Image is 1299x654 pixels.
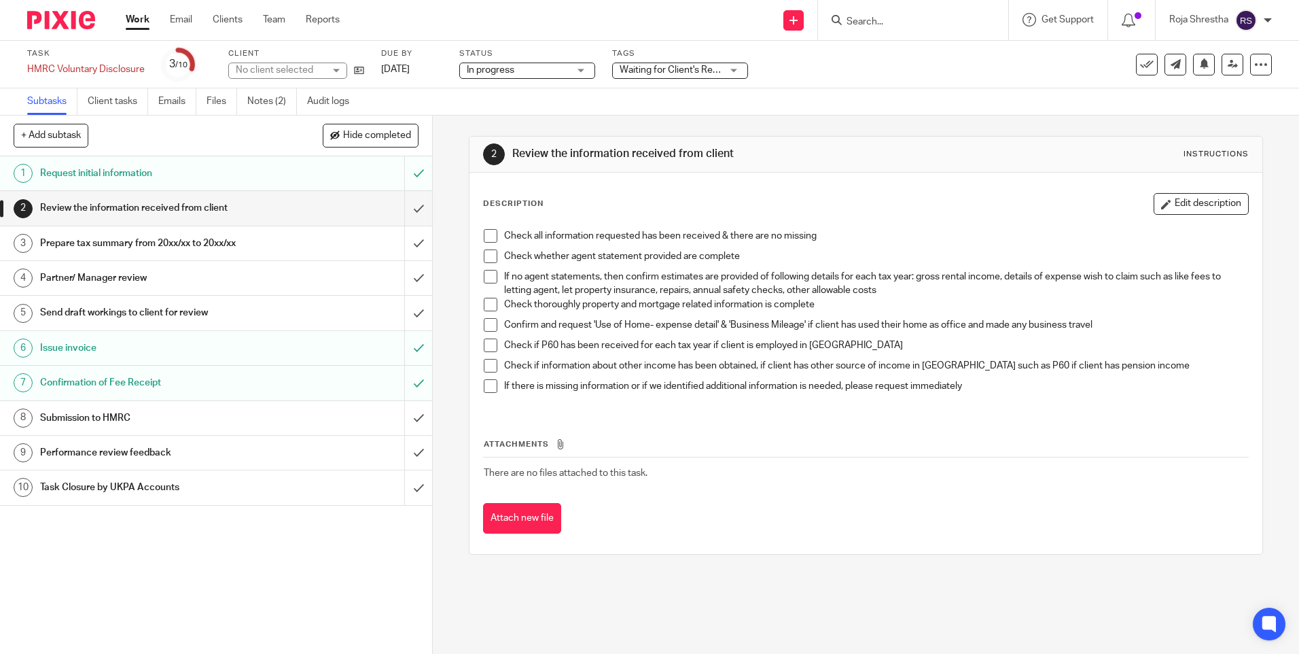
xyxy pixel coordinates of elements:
[1184,149,1249,160] div: Instructions
[14,199,33,218] div: 2
[40,268,274,288] h1: Partner/ Manager review
[14,164,33,183] div: 1
[14,304,33,323] div: 5
[207,88,237,115] a: Files
[27,11,95,29] img: Pixie
[40,163,274,184] h1: Request initial information
[512,147,895,161] h1: Review the information received from client
[236,63,324,77] div: No client selected
[40,477,274,498] h1: Task Closure by UKPA Accounts
[14,443,33,462] div: 9
[504,359,1247,373] p: Check if information about other income has been obtained, if client has other source of income i...
[228,48,364,59] label: Client
[504,298,1247,311] p: Check thoroughly property and mortgage related information is complete
[1042,15,1094,24] span: Get Support
[126,13,149,27] a: Work
[40,373,274,393] h1: Confirmation of Fee Receipt
[504,249,1247,263] p: Check whether agent statement provided are complete
[14,409,33,428] div: 8
[381,65,410,74] span: [DATE]
[483,503,561,534] button: Attach new file
[40,408,274,428] h1: Submission to HMRC
[1235,10,1257,31] img: svg%3E
[306,13,340,27] a: Reports
[845,16,967,29] input: Search
[343,131,411,141] span: Hide completed
[213,13,243,27] a: Clients
[40,303,274,323] h1: Send draft workings to client for review
[14,373,33,392] div: 7
[169,56,188,72] div: 3
[1169,13,1228,27] p: Roja Shrestha
[381,48,442,59] label: Due by
[40,338,274,358] h1: Issue invoice
[14,269,33,288] div: 4
[263,13,285,27] a: Team
[504,318,1247,332] p: Confirm and request 'Use of Home- expense detail' & 'Business Mileage' if client has used their h...
[504,339,1247,352] p: Check if P60 has been received for each tax year if client is employed in [GEOGRAPHIC_DATA]
[14,478,33,497] div: 10
[40,443,274,463] h1: Performance review feedback
[483,199,544,209] p: Description
[459,48,595,59] label: Status
[1154,193,1249,215] button: Edit description
[27,48,145,59] label: Task
[27,88,77,115] a: Subtasks
[247,88,297,115] a: Notes (2)
[484,468,647,478] span: There are no files attached to this task.
[40,233,274,254] h1: Prepare tax summary from 20xx/xx to 20xx/xx
[504,270,1247,298] p: If no agent statements, then confirm estimates are provided of following details for each tax yea...
[323,124,419,147] button: Hide completed
[484,441,549,448] span: Attachments
[27,63,145,76] div: HMRC Voluntary Disclosure
[14,124,88,147] button: + Add subtask
[483,143,505,165] div: 2
[504,379,1247,393] p: If there is missing information or if we identified additional information is needed, please requ...
[467,65,514,75] span: In progress
[620,65,746,75] span: Waiting for Client's Response.
[504,229,1247,243] p: Check all information requested has been received & there are no missing
[307,88,359,115] a: Audit logs
[175,61,188,69] small: /10
[40,198,274,218] h1: Review the information received from client
[88,88,148,115] a: Client tasks
[170,13,192,27] a: Email
[14,234,33,253] div: 3
[14,339,33,358] div: 6
[158,88,196,115] a: Emails
[612,48,748,59] label: Tags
